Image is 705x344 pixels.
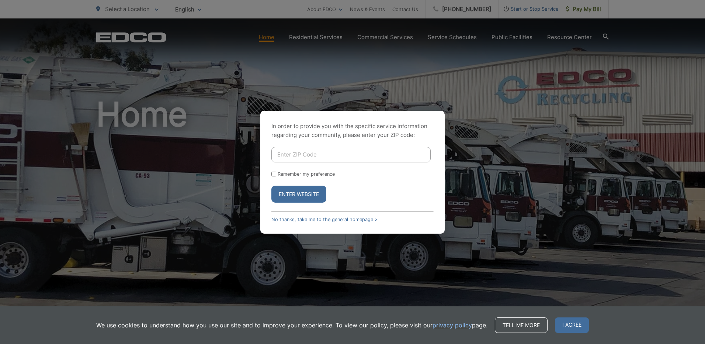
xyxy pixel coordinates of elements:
[271,122,434,140] p: In order to provide you with the specific service information regarding your community, please en...
[271,147,431,162] input: Enter ZIP Code
[96,321,487,330] p: We use cookies to understand how you use our site and to improve your experience. To view our pol...
[278,171,335,177] label: Remember my preference
[495,317,548,333] a: Tell me more
[433,321,472,330] a: privacy policy
[555,317,589,333] span: I agree
[271,186,326,203] button: Enter Website
[271,217,378,222] a: No thanks, take me to the general homepage >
